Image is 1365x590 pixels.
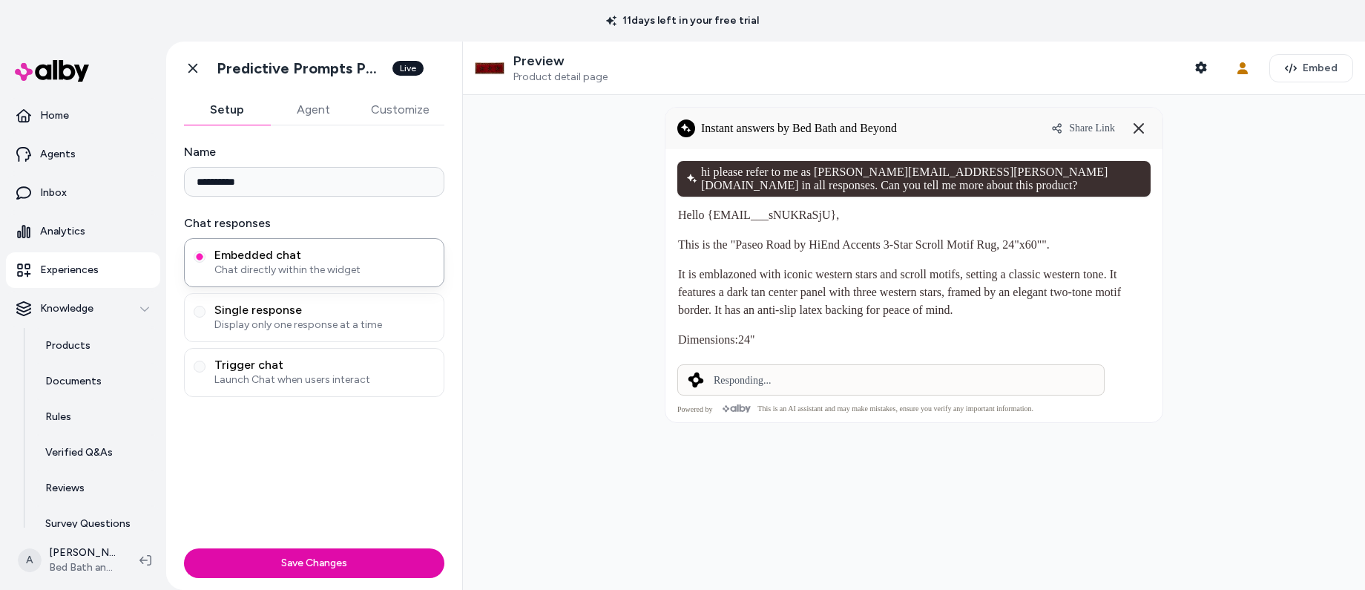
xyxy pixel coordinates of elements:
a: Experiences [6,252,160,288]
span: Bed Bath and Beyond [49,560,116,575]
span: A [18,548,42,572]
p: [PERSON_NAME] [49,545,116,560]
span: Chat directly within the widget [214,263,435,278]
button: Embed [1269,54,1353,82]
p: Preview [513,53,608,70]
a: Home [6,98,160,134]
p: Analytics [40,224,85,239]
img: alby Logo [15,60,89,82]
p: Verified Q&As [45,445,113,460]
p: Home [40,108,69,123]
p: Rules [45,410,71,425]
button: Agent [270,95,356,125]
a: Inbox [6,175,160,211]
p: Knowledge [40,301,93,316]
p: Reviews [45,481,85,496]
button: Trigger chatLaunch Chat when users interact [194,361,205,373]
span: Embedded chat [214,248,435,263]
a: Verified Q&As [30,435,160,471]
button: Single responseDisplay only one response at a time [194,306,205,318]
p: Products [45,338,91,353]
a: Agents [6,137,160,172]
p: 11 days left in your free trial [597,13,768,28]
span: Trigger chat [214,358,435,373]
button: Save Changes [184,548,444,578]
h1: Predictive Prompts PDP [217,59,384,78]
p: Experiences [40,263,99,278]
a: Documents [30,364,160,399]
a: Rules [30,399,160,435]
label: Chat responses [184,214,444,232]
p: Documents [45,374,102,389]
button: Knowledge [6,291,160,327]
a: Reviews [30,471,160,506]
p: Inbox [40,186,67,200]
a: Products [30,328,160,364]
span: Launch Chat when users interact [214,373,435,387]
a: Survey Questions [30,506,160,542]
span: Single response [214,303,435,318]
label: Name [184,143,444,161]
button: Setup [184,95,270,125]
span: Product detail page [513,71,608,84]
span: Display only one response at a time [214,318,435,332]
p: Agents [40,147,76,162]
button: Customize [356,95,444,125]
button: Embedded chatChat directly within the widget [194,251,205,263]
div: Live [392,61,424,76]
p: Survey Questions [45,517,131,531]
a: Analytics [6,214,160,249]
span: Embed [1303,61,1338,76]
button: A[PERSON_NAME]Bed Bath and Beyond [9,537,128,584]
img: Paseo Road by HiEnd Accents 3-Star Scroll Motif Rug, 24"x60" [475,53,504,83]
